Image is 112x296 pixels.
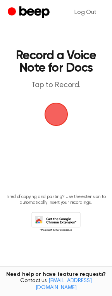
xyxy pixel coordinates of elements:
[8,5,52,20] a: Beep
[14,50,98,74] h1: Record a Voice Note for Docs
[5,278,107,291] span: Contact us
[67,3,104,22] a: Log Out
[14,81,98,90] p: Tap to Record.
[36,278,92,291] a: [EMAIL_ADDRESS][DOMAIN_NAME]
[6,194,106,206] p: Tired of copying and pasting? Use the extension to automatically insert your recordings.
[45,103,68,126] button: Beep Logo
